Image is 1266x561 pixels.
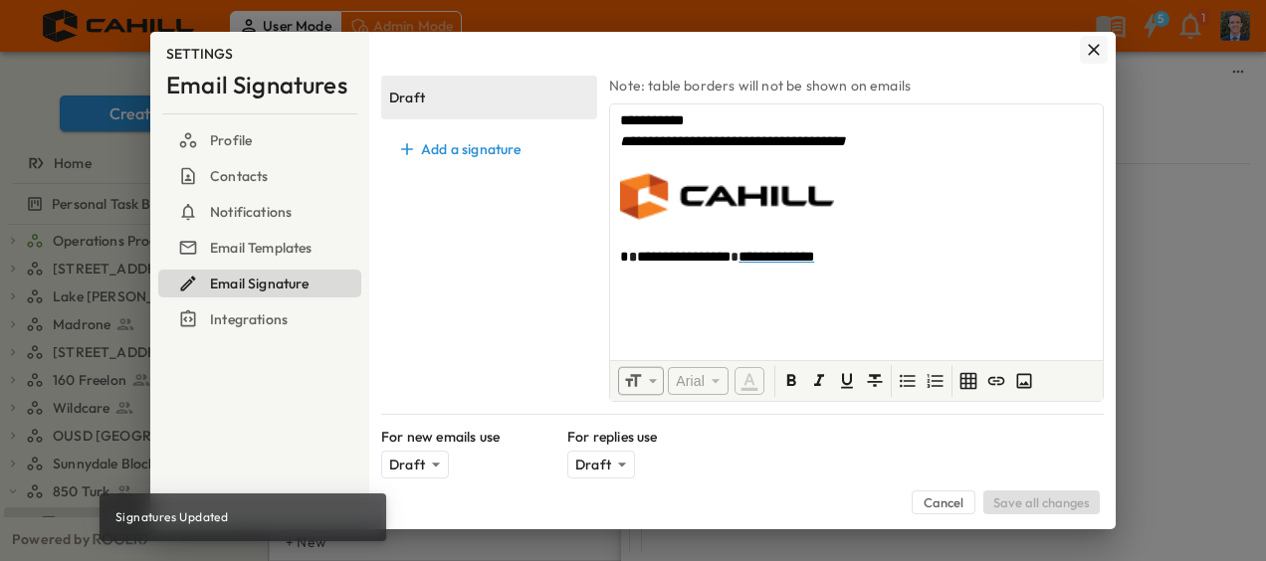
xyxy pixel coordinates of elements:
[567,451,635,478] div: Draft
[166,44,353,64] p: SETTINGS
[210,238,313,258] h6: Email Templates
[924,369,948,393] button: Ordered List
[381,127,597,171] div: Add a signature
[984,369,1008,393] span: Insert Link (Ctrl + K)
[779,369,803,393] button: Format text as bold. Shortcut: Ctrl+B
[166,68,347,101] p: Email Signatures
[158,126,361,154] button: Profile
[381,76,597,119] div: Draft
[807,369,831,393] span: Italic (Ctrl+I)
[210,274,310,293] h6: Email Signature
[779,369,803,393] span: Bold (Ctrl+B)
[575,455,611,474] p: Draft
[863,369,887,393] button: Format text as strikethrough
[807,369,831,393] button: Format text as italic. Shortcut: Ctrl+I
[956,369,980,393] button: Insert table
[733,365,766,397] span: Color
[835,369,859,393] button: Format text underlined. Shortcut: Ctrl+U
[835,369,859,393] span: Underline (Ctrl+U)
[389,455,425,474] p: Draft
[668,367,729,395] div: Arial
[381,427,500,447] p: For new emails use
[618,366,664,396] div: Font Size
[381,451,449,478] div: Draft
[210,202,292,222] h6: Notifications
[158,270,361,297] button: Email Signature
[623,371,643,391] span: Font Size
[158,162,361,190] button: Contacts
[863,369,887,393] span: Strikethrough
[924,369,948,393] span: Ordered List (Ctrl + Shift + 7)
[609,76,1104,95] p: Note: table borders will not be shown on emails
[676,371,705,391] p: Arial
[210,166,268,186] h6: Contacts
[984,369,1008,393] button: Insert Link
[912,490,975,514] button: Cancel
[210,130,252,150] h6: Profile
[1012,369,1036,393] button: Insert Image
[158,234,361,262] button: Email Templates
[210,309,288,329] h6: Integrations
[421,139,581,159] h6: Add a signature
[389,88,589,107] span: Draft
[956,369,980,393] span: Insert Table
[158,305,361,333] button: Integrations
[567,427,658,447] p: For replies use
[115,499,228,535] div: Signatures Updated
[158,198,361,226] button: Notifications
[896,369,920,393] span: Unordered List (Ctrl + Shift + 8)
